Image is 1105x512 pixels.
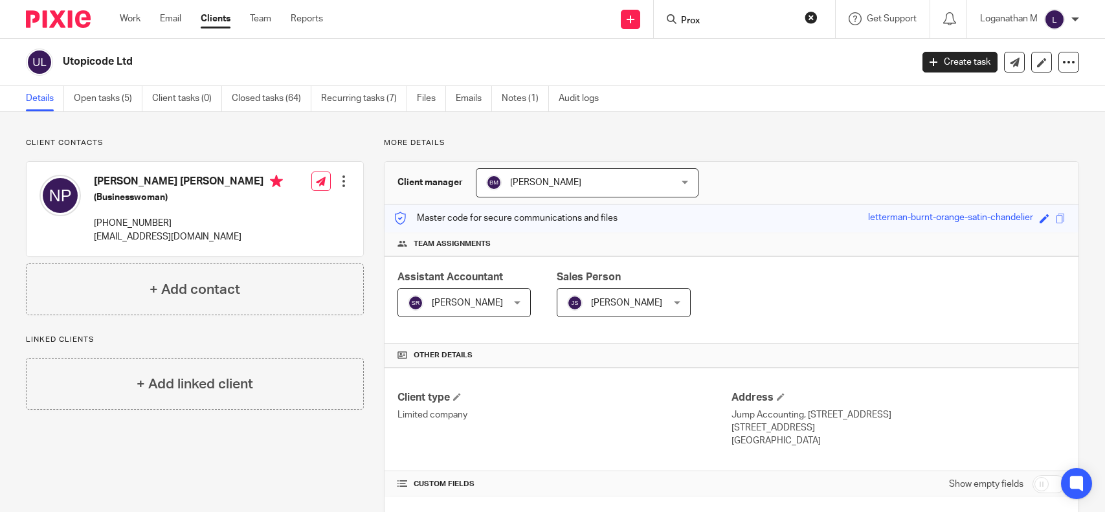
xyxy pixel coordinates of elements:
[94,230,283,243] p: [EMAIL_ADDRESS][DOMAIN_NAME]
[417,86,446,111] a: Files
[39,175,81,216] img: svg%3E
[120,12,140,25] a: Work
[137,374,253,394] h4: + Add linked client
[408,295,423,311] img: svg%3E
[486,175,502,190] img: svg%3E
[397,272,503,282] span: Assistant Accountant
[384,138,1079,148] p: More details
[26,10,91,28] img: Pixie
[26,86,64,111] a: Details
[949,478,1023,491] label: Show empty fields
[397,408,731,421] p: Limited company
[502,86,549,111] a: Notes (1)
[232,86,311,111] a: Closed tasks (64)
[250,12,271,25] a: Team
[26,49,53,76] img: svg%3E
[26,335,364,345] p: Linked clients
[1044,9,1065,30] img: svg%3E
[980,12,1038,25] p: Loganathan M
[557,272,621,282] span: Sales Person
[150,280,240,300] h4: + Add contact
[63,55,735,69] h2: Utopicode Ltd
[291,12,323,25] a: Reports
[867,14,917,23] span: Get Support
[510,178,581,187] span: [PERSON_NAME]
[94,217,283,230] p: [PHONE_NUMBER]
[160,12,181,25] a: Email
[567,295,583,311] img: svg%3E
[559,86,608,111] a: Audit logs
[270,175,283,188] i: Primary
[94,175,283,191] h4: [PERSON_NAME] [PERSON_NAME]
[397,176,463,189] h3: Client manager
[201,12,230,25] a: Clients
[868,211,1033,226] div: letterman-burnt-orange-satin-chandelier
[680,16,796,27] input: Search
[456,86,492,111] a: Emails
[321,86,407,111] a: Recurring tasks (7)
[152,86,222,111] a: Client tasks (0)
[731,408,1066,421] p: Jump Accounting, [STREET_ADDRESS]
[731,421,1066,434] p: [STREET_ADDRESS]
[591,298,662,307] span: [PERSON_NAME]
[414,350,473,361] span: Other details
[414,239,491,249] span: Team assignments
[922,52,998,72] a: Create task
[397,391,731,405] h4: Client type
[74,86,142,111] a: Open tasks (5)
[432,298,503,307] span: [PERSON_NAME]
[731,434,1066,447] p: [GEOGRAPHIC_DATA]
[394,212,618,225] p: Master code for secure communications and files
[26,138,364,148] p: Client contacts
[731,391,1066,405] h4: Address
[397,479,731,489] h4: CUSTOM FIELDS
[94,191,283,204] h5: (Businesswoman)
[805,11,818,24] button: Clear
